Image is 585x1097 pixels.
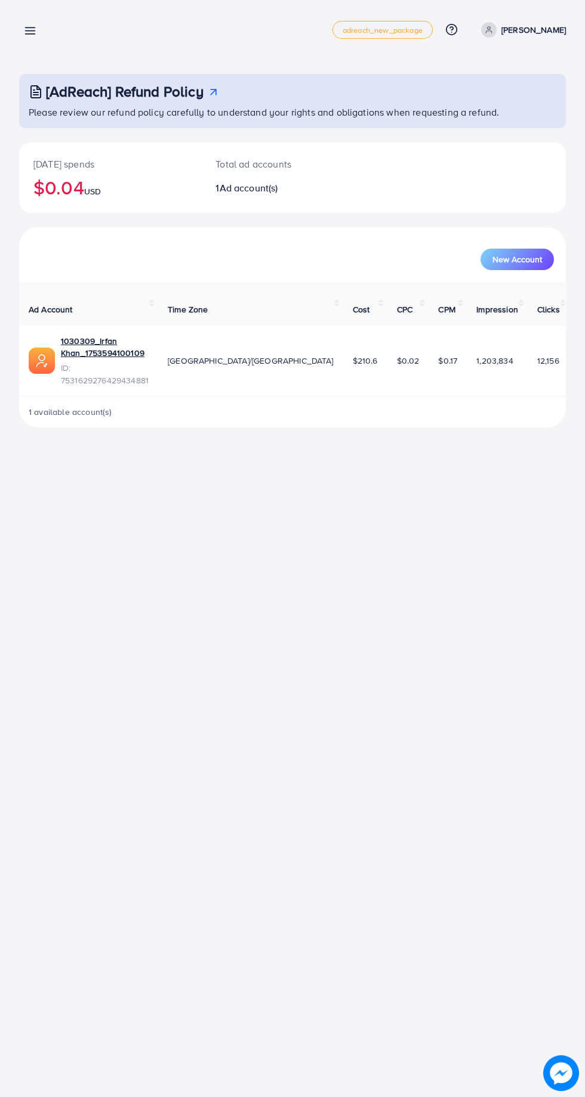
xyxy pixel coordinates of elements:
[84,185,101,197] span: USD
[168,355,334,367] span: [GEOGRAPHIC_DATA]/[GEOGRAPHIC_DATA]
[492,255,542,264] span: New Account
[537,355,559,367] span: 12,156
[397,355,420,367] span: $0.02
[537,303,560,315] span: Clicks
[476,303,518,315] span: Impression
[438,355,457,367] span: $0.17
[353,303,370,315] span: Cost
[353,355,378,367] span: $210.6
[215,182,324,194] h2: 1
[29,348,55,374] img: ic-ads-acc.e4c84228.svg
[33,176,187,199] h2: $0.04
[61,335,149,360] a: 1030309_Irfan Khan_1753594100109
[438,303,455,315] span: CPM
[343,26,423,34] span: adreach_new_package
[33,157,187,171] p: [DATE] spends
[29,406,112,418] span: 1 available account(s)
[220,181,278,194] span: Ad account(s)
[332,21,433,39] a: adreach_new_package
[215,157,324,171] p: Total ad accounts
[168,303,208,315] span: Time Zone
[61,362,149,386] span: ID: 7531629276429434881
[397,303,412,315] span: CPC
[29,105,559,119] p: Please review our refund policy carefully to understand your rights and obligations when requesti...
[501,23,566,37] p: [PERSON_NAME]
[46,83,204,100] h3: [AdReach] Refund Policy
[476,355,513,367] span: 1,203,834
[481,249,554,270] button: New Account
[544,1056,578,1090] img: image
[29,303,73,315] span: Ad Account
[476,22,566,38] a: [PERSON_NAME]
